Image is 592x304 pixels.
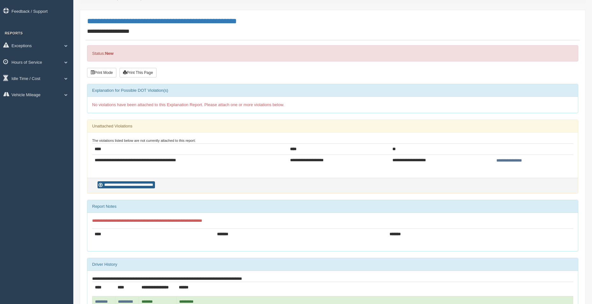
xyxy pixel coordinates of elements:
div: Status: [87,45,578,62]
strong: New [105,51,113,56]
button: Print This Page [120,68,157,77]
button: Print Mode [87,68,116,77]
div: Report Notes [87,200,578,213]
span: No violations have been attached to this Explanation Report. Please attach one or more violations... [92,102,284,107]
div: Driver History [87,258,578,271]
small: The violations listed below are not currently attached to this report: [92,139,196,142]
div: Explanation for Possible DOT Violation(s) [87,84,578,97]
div: Unattached Violations [87,120,578,133]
